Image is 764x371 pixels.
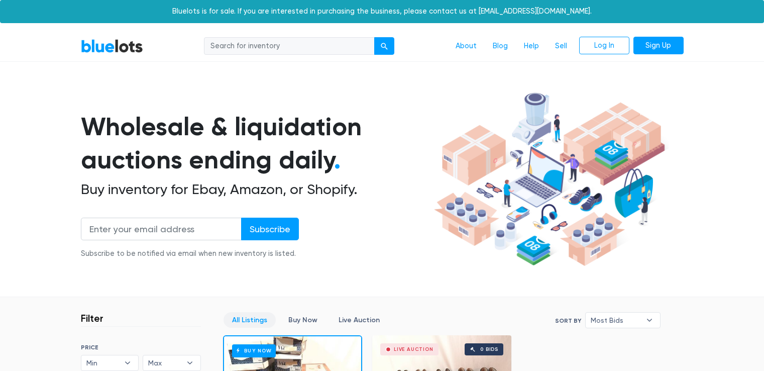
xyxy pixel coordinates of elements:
div: 0 bids [480,347,498,352]
input: Subscribe [241,218,299,240]
h3: Filter [81,312,103,324]
b: ▾ [117,355,138,370]
b: ▾ [179,355,200,370]
div: Live Auction [394,347,433,352]
span: . [334,145,341,175]
a: BlueLots [81,39,143,53]
a: About [448,37,485,56]
b: ▾ [639,313,660,328]
a: Log In [579,37,629,55]
a: All Listings [224,312,276,328]
a: Blog [485,37,516,56]
span: Most Bids [591,313,641,328]
label: Sort By [555,316,581,325]
a: Buy Now [280,312,326,328]
h6: PRICE [81,344,201,351]
input: Enter your email address [81,218,242,240]
img: hero-ee84e7d0318cb26816c560f6b4441b76977f77a177738b4e94f68c95b2b83dbb.png [430,88,669,271]
a: Sign Up [633,37,684,55]
h2: Buy inventory for Ebay, Amazon, or Shopify. [81,181,430,198]
h1: Wholesale & liquidation auctions ending daily [81,110,430,177]
h6: Buy Now [232,344,276,357]
a: Sell [547,37,575,56]
a: Live Auction [330,312,388,328]
span: Min [86,355,120,370]
a: Help [516,37,547,56]
input: Search for inventory [204,37,375,55]
div: Subscribe to be notified via email when new inventory is listed. [81,248,299,259]
span: Max [148,355,181,370]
